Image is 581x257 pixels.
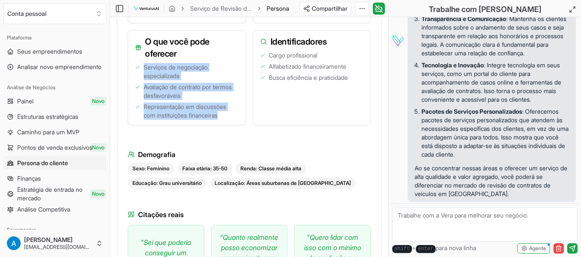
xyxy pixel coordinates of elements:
[17,48,82,55] font: Seus empreendimentos
[145,36,209,59] font: O que você pode oferecer
[299,2,351,15] button: Compartilhar
[3,60,106,74] a: Analisar novo empreendimento
[133,3,160,14] img: logotipo
[17,63,101,70] font: Analisar novo empreendimento
[415,164,567,197] font: Ao se concentrar nessas áreas e oferecer um serviço de alta qualidade e valor agregado, você pode...
[24,236,73,243] font: [PERSON_NAME]
[307,233,310,242] font: "
[144,63,208,79] font: Serviços de negociação especializada
[182,165,227,172] font: Faixa etária: 35-50
[3,125,106,139] a: Caminho para um MVP
[412,244,416,251] font: +
[3,172,106,185] a: Finanças
[17,113,78,120] font: Estruturas estratégicas
[269,63,346,70] font: Alfabetizado financeiramente
[3,141,106,154] a: Pontos de venda exclusivosNovo
[169,4,289,13] nav: migalha de pão
[421,15,566,57] font: : Mantenha os clientes informados sobre o andamento de seus casos e seja transparente em relação ...
[3,233,106,254] button: [PERSON_NAME][EMAIL_ADDRESS][DOMAIN_NAME]
[421,108,522,115] font: Pacotes de Serviços Personalizados
[7,84,55,91] font: Análise de Negócios
[240,165,301,172] font: Renda: Classe média alta
[215,180,351,186] font: Localização: Áreas suburbanas de [GEOGRAPHIC_DATA]
[17,175,41,182] font: Finanças
[269,51,317,59] font: Cargo profissional
[17,144,92,151] font: Pontos de venda exclusivos
[132,180,202,186] font: Educação: Grau universitário
[429,5,541,14] font: Trabalhe com [PERSON_NAME]
[517,243,550,254] button: Agente
[17,159,68,166] font: Persona do cliente
[92,144,105,151] font: Novo
[141,238,144,247] font: "
[392,245,412,253] kbd: shift
[190,4,252,13] a: Serviço de Revisão de Contrato de Veículos
[190,5,308,12] font: Serviço de Revisão de Contrato de Veículos
[529,245,546,251] font: Agente
[3,156,106,170] a: Persona do cliente
[421,61,484,69] font: Tecnologia e Inovação
[17,97,34,105] font: Painel
[92,190,105,197] font: Novo
[3,3,106,24] button: Selecione uma organização
[92,98,105,104] font: Novo
[3,110,106,124] a: Estruturas estratégicas
[421,61,561,103] font: : Integre tecnologia em seus serviços, como um portal do cliente para acompanhamento de casos onl...
[312,5,347,12] font: Compartilhar
[138,150,175,159] font: Demografia
[421,15,506,22] font: Transparência e Comunicação
[390,33,404,47] img: Vera
[24,244,108,250] font: [EMAIL_ADDRESS][DOMAIN_NAME]
[3,203,106,216] a: Análise Competitiva
[416,245,436,253] kbd: enter
[271,36,327,47] font: Identificadores
[3,94,106,108] a: PainelNovo
[3,187,106,201] a: Estratégia de entrada no mercadoNovo
[7,34,31,41] font: Plataforma
[3,45,106,58] a: Seus empreendimentos
[269,74,348,81] font: Busca eficiência e praticidade
[17,206,70,213] font: Análise Competitiva
[7,227,36,233] font: Ferramentas
[17,128,80,136] font: Caminho para um MVP
[7,10,46,17] font: Conta pessoal
[138,210,184,219] font: Citações reais
[7,236,21,250] img: ACg8ocKODvUDUHoPLmNiUZNGacIMcjUWUglJ2rwUnIiyd0HOYIhOKQ=s96-c
[144,103,226,119] font: Representação em discussões com instituições financeiras
[436,244,476,251] font: para nova linha
[144,83,232,99] font: Avaliação de contrato por termos desfavoráveis
[132,165,169,172] font: Sexo: Feminino
[220,233,223,242] font: "
[267,4,289,13] span: Persona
